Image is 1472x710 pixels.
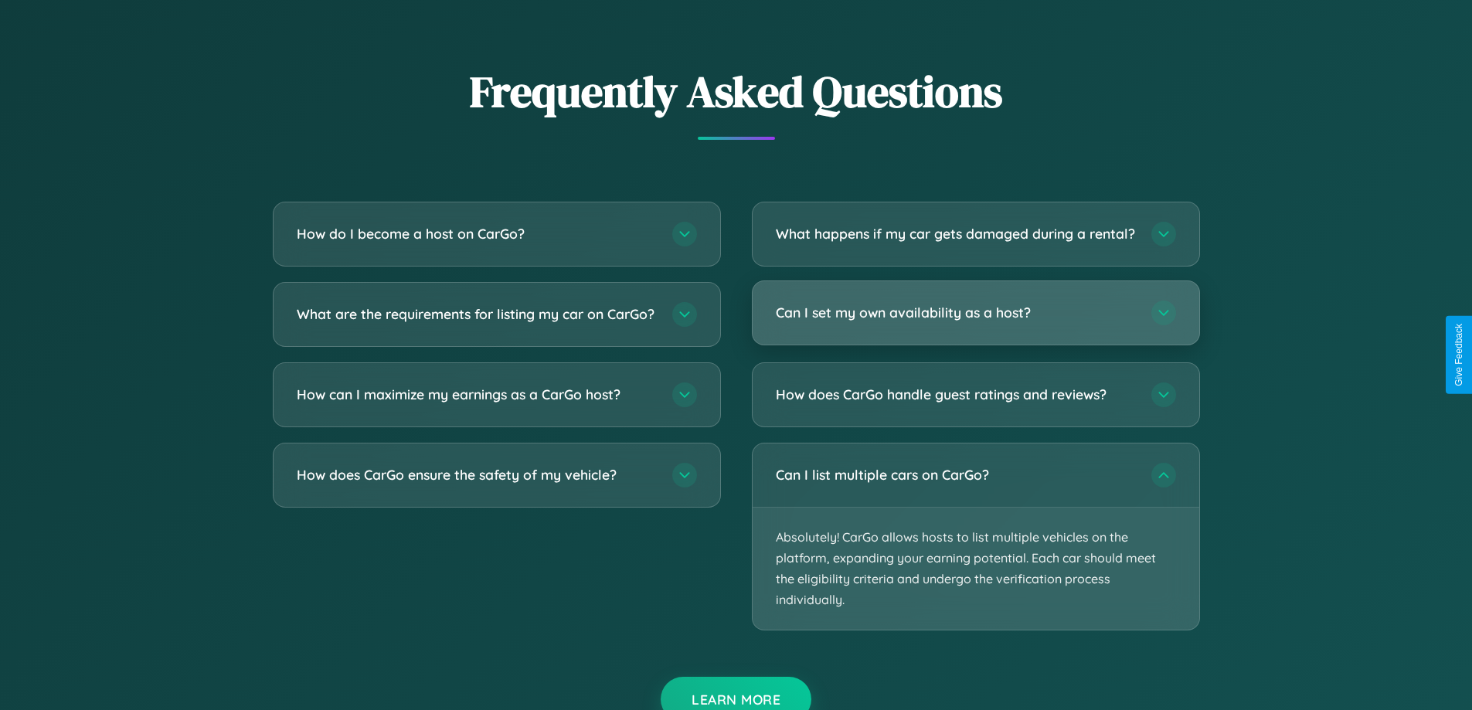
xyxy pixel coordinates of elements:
h3: Can I set my own availability as a host? [776,303,1136,322]
p: Absolutely! CarGo allows hosts to list multiple vehicles on the platform, expanding your earning ... [753,508,1199,630]
h3: Can I list multiple cars on CarGo? [776,465,1136,484]
h3: What happens if my car gets damaged during a rental? [776,224,1136,243]
div: Give Feedback [1453,324,1464,386]
h2: Frequently Asked Questions [273,62,1200,121]
h3: How does CarGo ensure the safety of my vehicle? [297,465,657,484]
h3: What are the requirements for listing my car on CarGo? [297,304,657,324]
h3: How can I maximize my earnings as a CarGo host? [297,385,657,404]
h3: How do I become a host on CarGo? [297,224,657,243]
h3: How does CarGo handle guest ratings and reviews? [776,385,1136,404]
